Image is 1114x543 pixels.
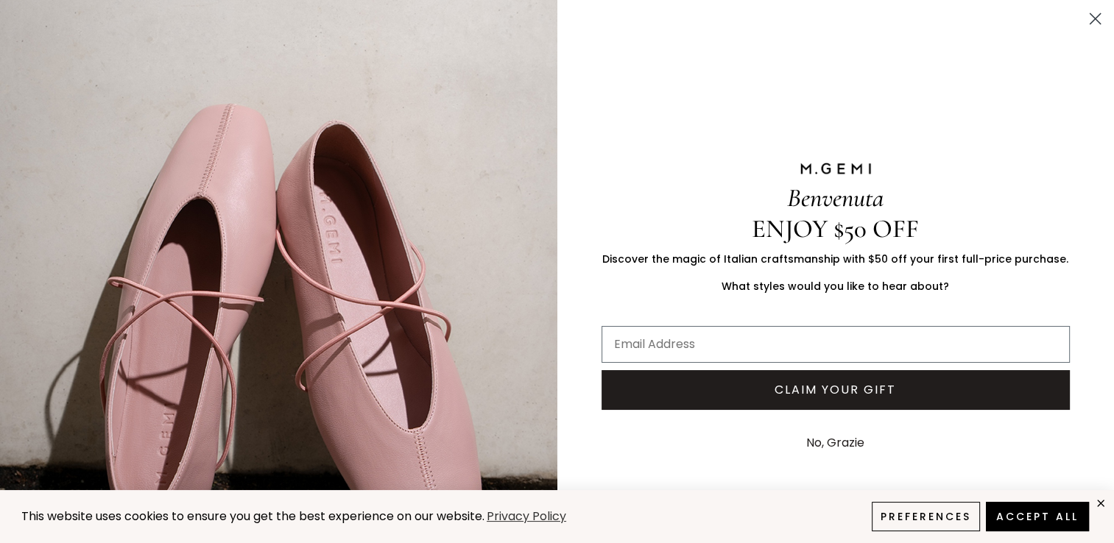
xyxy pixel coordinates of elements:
[986,502,1089,531] button: Accept All
[602,370,1071,410] button: CLAIM YOUR GIFT
[1082,6,1108,32] button: Close dialog
[799,425,872,461] button: No, Grazie
[21,508,484,525] span: This website uses cookies to ensure you get the best experience on our website.
[752,213,919,244] span: ENJOY $50 OFF
[872,502,980,531] button: Preferences
[602,326,1071,363] input: Email Address
[722,279,949,294] span: What styles would you like to hear about?
[787,182,884,213] span: Benvenuta
[1095,497,1107,509] div: close
[484,508,568,526] a: Privacy Policy (opens in a new tab)
[799,162,872,175] img: M.GEMI
[602,252,1068,266] span: Discover the magic of Italian craftsmanship with $50 off your first full-price purchase.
